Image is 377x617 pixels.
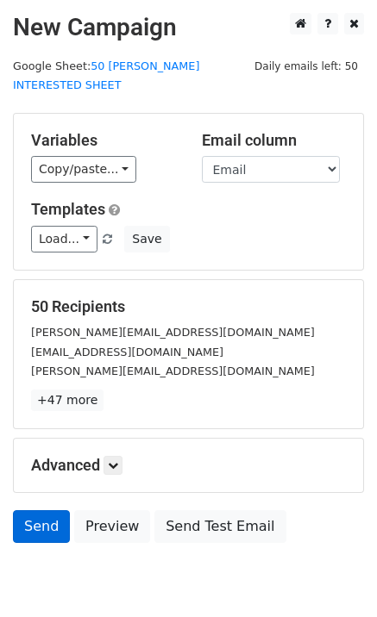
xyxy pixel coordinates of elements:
iframe: Chat Widget [291,534,377,617]
a: Copy/paste... [31,156,136,183]
h5: Advanced [31,456,346,475]
span: Daily emails left: 50 [248,57,364,76]
h5: Variables [31,131,176,150]
a: +47 more [31,390,104,411]
small: Google Sheet: [13,59,199,92]
small: [PERSON_NAME][EMAIL_ADDRESS][DOMAIN_NAME] [31,326,315,339]
a: Daily emails left: 50 [248,59,364,72]
a: Preview [74,510,150,543]
a: 50 [PERSON_NAME] INTERESTED SHEET [13,59,199,92]
small: [PERSON_NAME][EMAIL_ADDRESS][DOMAIN_NAME] [31,365,315,377]
h5: 50 Recipients [31,297,346,316]
h2: New Campaign [13,13,364,42]
button: Save [124,226,169,252]
a: Load... [31,226,97,252]
h5: Email column [202,131,347,150]
a: Templates [31,200,105,218]
a: Send Test Email [154,510,286,543]
small: [EMAIL_ADDRESS][DOMAIN_NAME] [31,346,223,358]
a: Send [13,510,70,543]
